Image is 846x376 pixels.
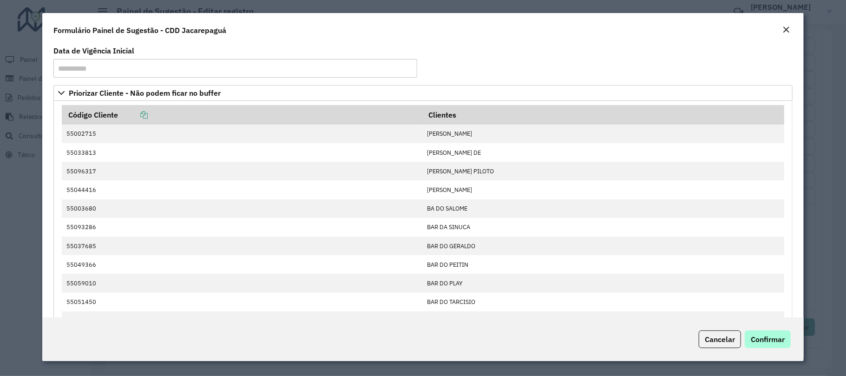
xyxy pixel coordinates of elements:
[745,330,791,348] button: Confirmar
[422,218,784,237] td: BAR DA SINUCA
[62,162,422,180] td: 55096317
[782,26,790,33] em: Fechar
[422,274,784,292] td: BAR DO PLAY
[62,180,422,199] td: 55044416
[62,255,422,274] td: 55049366
[422,180,784,199] td: [PERSON_NAME]
[422,125,784,143] td: [PERSON_NAME]
[53,25,226,36] h4: Formulário Painel de Sugestão - CDD Jacarepaguá
[62,311,422,330] td: 55025806
[705,335,735,344] span: Cancelar
[780,24,793,36] button: Close
[62,293,422,311] td: 55051450
[62,143,422,162] td: 55033813
[69,89,221,97] span: Priorizar Cliente - Não podem ficar no buffer
[699,330,741,348] button: Cancelar
[422,255,784,274] td: BAR DO PEITIN
[422,293,784,311] td: BAR DO TARCISIO
[422,311,784,330] td: BAR ESCRITORIO DA ES
[422,199,784,218] td: BA DO SALOME
[62,199,422,218] td: 55003680
[53,85,793,101] a: Priorizar Cliente - Não podem ficar no buffer
[62,105,422,125] th: Código Cliente
[422,237,784,255] td: BAR DO GERALDO
[422,143,784,162] td: [PERSON_NAME] DE
[62,125,422,143] td: 55002715
[62,274,422,292] td: 55059010
[53,45,134,56] label: Data de Vigência Inicial
[422,105,784,125] th: Clientes
[751,335,785,344] span: Confirmar
[62,218,422,237] td: 55093286
[62,237,422,255] td: 55037685
[118,110,148,119] a: Copiar
[422,162,784,180] td: [PERSON_NAME] PILOTO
